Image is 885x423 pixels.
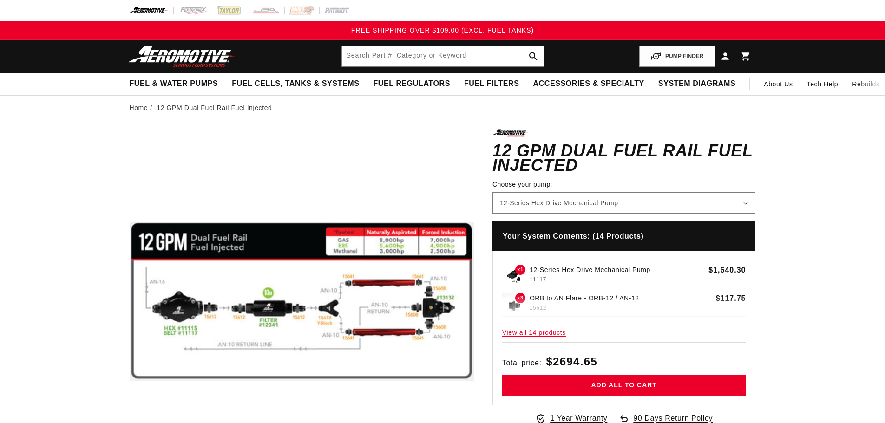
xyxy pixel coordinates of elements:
[457,73,526,95] summary: Fuel Filters
[523,46,544,66] button: search button
[502,375,746,396] button: Add all to cart
[716,293,746,304] span: $117.75
[639,46,715,67] button: PUMP FINDER
[658,79,735,89] span: System Diagrams
[764,80,793,88] span: About Us
[130,103,756,113] nav: breadcrumbs
[502,357,542,369] span: Total price:
[800,73,846,95] summary: Tech Help
[502,323,746,343] span: View all 14 products
[757,73,800,95] a: About Us
[852,79,879,89] span: Rebuilds
[502,293,746,317] a: ORB to AN Flare x3 ORB to AN Flare - ORB-12 / AN-12 15612 $117.75
[492,180,756,189] label: Choose your pump:
[708,265,746,276] span: $1,640.30
[807,79,839,89] span: Tech Help
[515,265,525,275] span: x1
[126,46,242,67] img: Aeromotive
[530,275,704,284] p: 11117
[502,265,746,288] a: 12-Series Hex Drive Mechanical Pump x1 12-Series Hex Drive Mechanical Pump 11117 $1,640.30
[530,265,704,275] p: 12-Series Hex Drive Mechanical Pump
[225,73,366,95] summary: Fuel Cells, Tanks & Systems
[533,79,644,89] span: Accessories & Specialty
[366,73,457,95] summary: Fuel Regulators
[342,46,544,66] input: Search by Part Number, Category or Keyword
[130,79,218,89] span: Fuel & Water Pumps
[502,293,525,316] img: ORB to AN Flare
[123,73,225,95] summary: Fuel & Water Pumps
[492,221,756,251] h4: Your System Contents: (14 Products)
[373,79,450,89] span: Fuel Regulators
[526,73,651,95] summary: Accessories & Specialty
[502,265,525,288] img: 12-Series Hex Drive Mechanical Pump
[546,353,597,370] span: $2694.65
[157,103,272,113] li: 12 GPM Dual Fuel Rail Fuel Injected
[351,26,534,34] span: FREE SHIPPING OVER $109.00 (EXCL. FUEL TANKS)
[651,73,742,95] summary: System Diagrams
[515,293,525,303] span: x3
[130,103,148,113] a: Home
[232,79,359,89] span: Fuel Cells, Tanks & Systems
[464,79,519,89] span: Fuel Filters
[530,293,712,303] p: ORB to AN Flare - ORB-12 / AN-12
[492,143,756,173] h1: 12 GPM Dual Fuel Rail Fuel Injected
